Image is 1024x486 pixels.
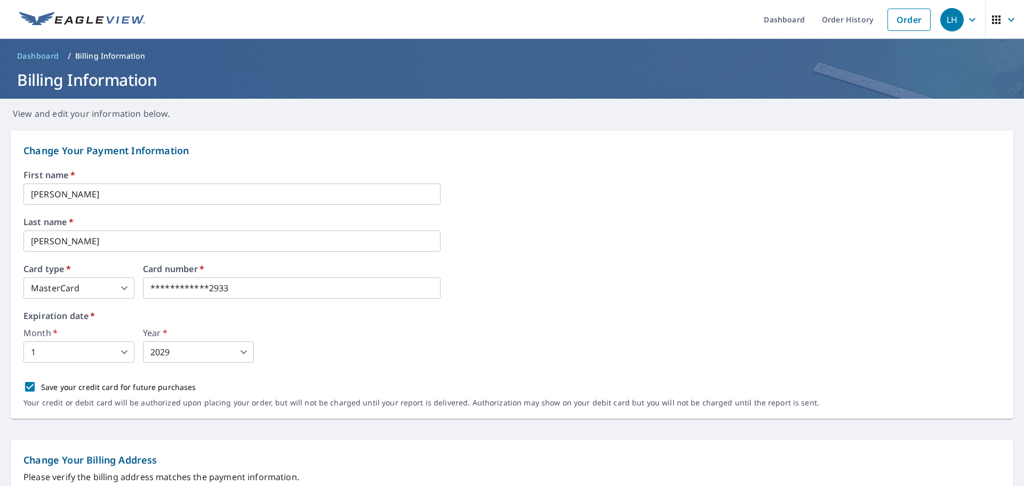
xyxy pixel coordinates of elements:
[23,144,1001,158] p: Change Your Payment Information
[13,47,63,65] a: Dashboard
[19,12,145,28] img: EV Logo
[41,381,196,393] p: Save your credit card for future purchases
[23,341,134,363] div: 1
[23,218,1001,226] label: Last name
[23,312,1001,320] label: Expiration date
[887,9,931,31] a: Order
[23,329,134,337] label: Month
[13,47,1011,65] nav: breadcrumb
[13,69,1011,91] h1: Billing Information
[23,171,1001,179] label: First name
[940,8,964,31] div: LH
[75,51,146,61] p: Billing Information
[23,265,134,273] label: Card type
[143,265,441,273] label: Card number
[23,471,1001,483] p: Please verify the billing address matches the payment information.
[68,50,71,62] li: /
[23,453,1001,467] p: Change Your Billing Address
[143,341,254,363] div: 2029
[23,277,134,299] div: MasterCard
[143,329,254,337] label: Year
[23,398,819,408] p: Your credit or debit card will be authorized upon placing your order, but will not be charged unt...
[17,51,59,61] span: Dashboard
